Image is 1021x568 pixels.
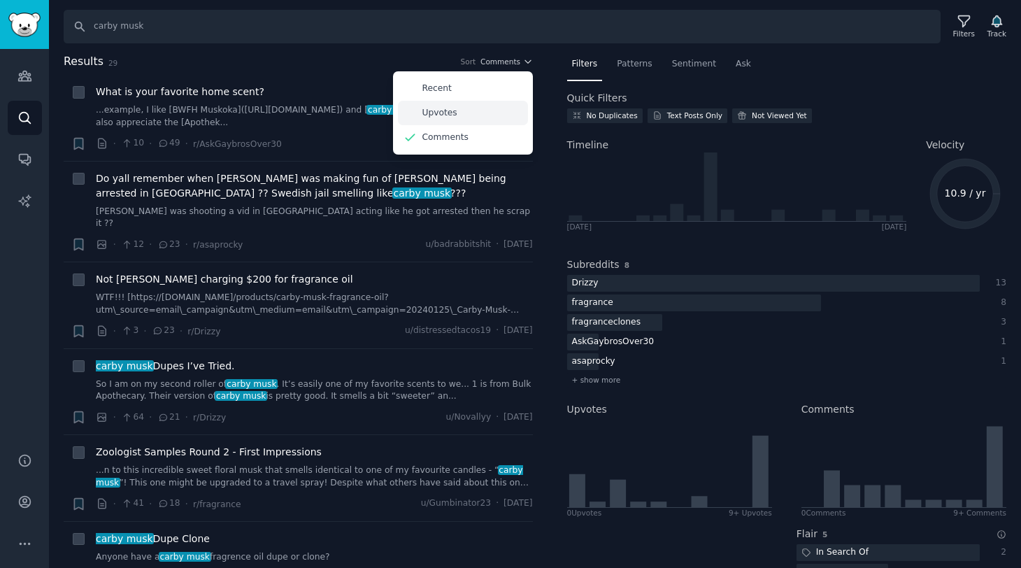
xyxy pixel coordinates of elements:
[159,552,211,562] span: carby musk
[994,355,1007,368] div: 1
[572,375,621,385] span: + show more
[446,411,492,424] span: u/Novallyy
[624,261,629,269] span: 8
[567,91,627,106] h2: Quick Filters
[96,532,210,546] span: Dupe Clone
[64,53,103,71] span: Results
[113,324,116,339] span: ·
[572,58,598,71] span: Filters
[193,139,282,149] span: r/AskGaybrosOver30
[121,137,144,150] span: 10
[504,239,532,251] span: [DATE]
[96,465,523,488] span: carby musk
[801,402,855,417] h2: Comments
[422,132,469,144] p: Comments
[801,508,846,518] div: 0 Comment s
[113,497,116,511] span: ·
[366,105,419,115] span: carby musk
[994,297,1007,309] div: 8
[983,12,1011,41] button: Track
[96,206,533,230] a: [PERSON_NAME] was shooting a vid in [GEOGRAPHIC_DATA] acting like he got arrested then he scrap i...
[180,324,183,339] span: ·
[225,379,278,389] span: carby musk
[149,410,152,425] span: ·
[994,546,1007,559] div: 2
[504,325,532,337] span: [DATE]
[987,29,1006,38] div: Track
[94,533,154,544] span: carby musk
[185,410,188,425] span: ·
[504,411,532,424] span: [DATE]
[994,277,1007,290] div: 13
[113,410,116,425] span: ·
[667,111,722,120] div: Text Posts Only
[426,239,492,251] span: u/badrabbitshit
[461,57,476,66] div: Sort
[496,325,499,337] span: ·
[587,111,638,120] div: No Duplicates
[187,327,220,336] span: r/Drizzy
[113,237,116,252] span: ·
[567,275,604,292] div: Drizzy
[121,239,144,251] span: 12
[953,508,1006,518] div: 9+ Comments
[945,187,986,199] text: 10.9 / yr
[96,445,322,460] a: Zoologist Samples Round 2 - First Impressions
[421,497,491,510] span: u/Gumbinator23
[567,257,620,272] h2: Subreddits
[736,58,751,71] span: Ask
[185,136,188,151] span: ·
[567,353,620,371] div: asaprocky
[215,391,267,401] span: carby musk
[96,378,533,403] a: So I am on my second roller ofcarby musk. It’s easily one of my favorite scents to we... 1 is fro...
[157,137,180,150] span: 49
[64,10,941,43] input: Search Keyword
[157,239,180,251] span: 23
[480,57,520,66] span: Comments
[108,59,117,67] span: 29
[185,237,188,252] span: ·
[567,222,592,232] div: [DATE]
[96,464,533,489] a: ...n to this incredible sweet floral musk that smells identical to one of my favourite candles - ...
[567,334,659,351] div: AskGaybrosOver30
[94,360,154,371] span: carby musk
[149,136,152,151] span: ·
[926,138,964,152] span: Velocity
[185,497,188,511] span: ·
[422,83,452,95] p: Recent
[994,316,1007,329] div: 3
[8,13,41,37] img: GummySearch logo
[193,240,243,250] span: r/asaprocky
[882,222,907,232] div: [DATE]
[617,58,652,71] span: Patterns
[157,411,180,424] span: 21
[149,497,152,511] span: ·
[496,239,499,251] span: ·
[96,359,235,374] a: carby muskDupes I’ve Tried.
[392,187,452,199] span: carby musk
[672,58,716,71] span: Sentiment
[953,29,975,38] div: Filters
[193,413,226,423] span: r/Drizzy
[96,551,533,564] a: Anyone have acarby muskfragrence oil dupe or clone?
[994,336,1007,348] div: 1
[96,292,533,316] a: WTF!!! [https://[DOMAIN_NAME]/products/carby-musk-fragrance-oil?utm\_source=email\_campaign&utm\_...
[567,508,602,518] div: 0 Upvote s
[96,171,533,201] a: Do yall remember when [PERSON_NAME] was making fun of [PERSON_NAME] being arrested in [GEOGRAPHIC...
[480,57,532,66] button: Comments
[422,107,457,120] p: Upvotes
[822,530,827,539] span: 5
[567,138,609,152] span: Timeline
[113,136,116,151] span: ·
[121,411,144,424] span: 64
[567,314,646,332] div: fragranceclones
[193,499,241,509] span: r/fragrance
[96,272,353,287] span: Not [PERSON_NAME] charging $200 for fragrance oil
[96,359,235,374] span: Dupes I’ve Tried.
[157,497,180,510] span: 18
[567,294,618,312] div: fragrance
[96,85,264,99] a: What is your favorite home scent?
